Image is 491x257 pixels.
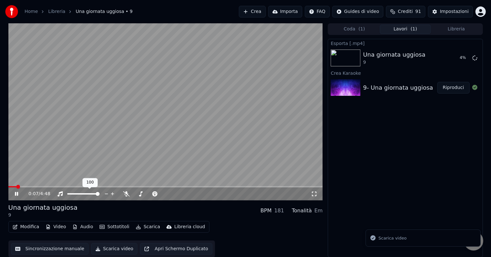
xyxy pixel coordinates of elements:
[328,39,482,47] div: Esporta [.mp4]
[48,8,65,15] a: Libreria
[440,8,469,15] div: Impostazioni
[386,6,425,17] button: Crediti91
[11,243,89,255] button: Sincronizzazione manuale
[363,83,433,92] div: 9- Una giornata uggiosa
[329,25,380,34] button: Coda
[8,203,78,212] div: Una giornata uggiosa
[28,191,38,197] span: 0:07
[411,26,417,32] span: ( 1 )
[91,243,138,255] button: Scarica video
[315,207,323,215] div: Em
[437,82,470,94] button: Riproduci
[97,222,132,231] button: Sottotitoli
[379,235,407,241] div: Scarica video
[358,26,365,32] span: ( 1 )
[174,224,205,230] div: Libreria cloud
[332,6,383,17] button: Guides di video
[292,207,312,215] div: Tonalità
[140,243,212,255] button: Apri Schermo Duplicato
[25,8,38,15] a: Home
[460,55,470,61] div: 4 %
[70,222,96,231] button: Audio
[10,222,42,231] button: Modifica
[363,59,425,66] div: 9
[268,6,302,17] button: Importa
[305,6,330,17] button: FAQ
[28,191,44,197] div: /
[239,6,265,17] button: Crea
[261,207,272,215] div: BPM
[8,212,78,218] div: 9
[40,191,50,197] span: 4:48
[415,8,421,15] span: 91
[43,222,69,231] button: Video
[328,69,482,77] div: Crea Karaoke
[431,25,482,34] button: Libreria
[363,50,425,59] div: Una giornata uggiosa
[274,207,284,215] div: 181
[82,178,98,187] div: 100
[5,5,18,18] img: youka
[380,25,431,34] button: Lavori
[76,8,133,15] span: Una giornata uggiosa • 9
[398,8,413,15] span: Crediti
[428,6,473,17] button: Impostazioni
[133,222,163,231] button: Scarica
[25,8,133,15] nav: breadcrumb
